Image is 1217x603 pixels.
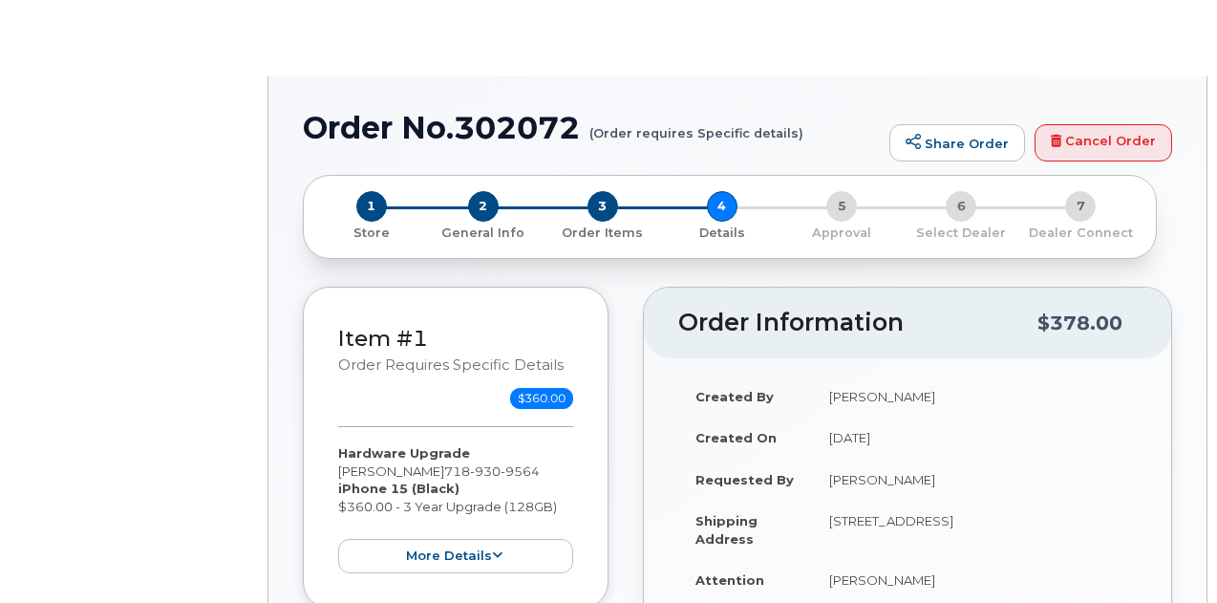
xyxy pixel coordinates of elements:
strong: Created On [695,430,777,445]
strong: Shipping Address [695,513,758,547]
button: more details [338,539,573,574]
small: (Order requires Specific details) [589,111,803,140]
h2: Order Information [678,310,1037,336]
strong: Created By [695,389,774,404]
p: General Info [431,225,535,242]
a: Item #1 [338,325,428,352]
span: 3 [587,191,618,222]
span: $360.00 [510,388,573,409]
td: [PERSON_NAME] [812,559,1137,601]
strong: iPhone 15 (Black) [338,481,459,496]
a: 1 Store [319,222,423,242]
span: 1 [356,191,387,222]
span: 930 [470,463,501,479]
a: Cancel Order [1035,124,1172,162]
strong: Attention [695,572,764,588]
h1: Order No.302072 [303,111,880,144]
strong: Hardware Upgrade [338,445,470,461]
td: [DATE] [812,417,1137,459]
td: [PERSON_NAME] [812,459,1137,501]
span: 2 [468,191,499,222]
a: 2 General Info [423,222,543,242]
p: Store [327,225,416,242]
p: Order Items [550,225,654,242]
div: $378.00 [1037,305,1122,341]
td: [STREET_ADDRESS] [812,500,1137,559]
div: [PERSON_NAME] $360.00 - 3 Year Upgrade (128GB) [338,444,573,573]
small: Order requires Specific details [338,356,564,374]
a: 3 Order Items [543,222,662,242]
span: 718 [444,463,540,479]
a: Share Order [889,124,1025,162]
strong: Requested By [695,472,794,487]
span: 9564 [501,463,540,479]
td: [PERSON_NAME] [812,376,1137,418]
